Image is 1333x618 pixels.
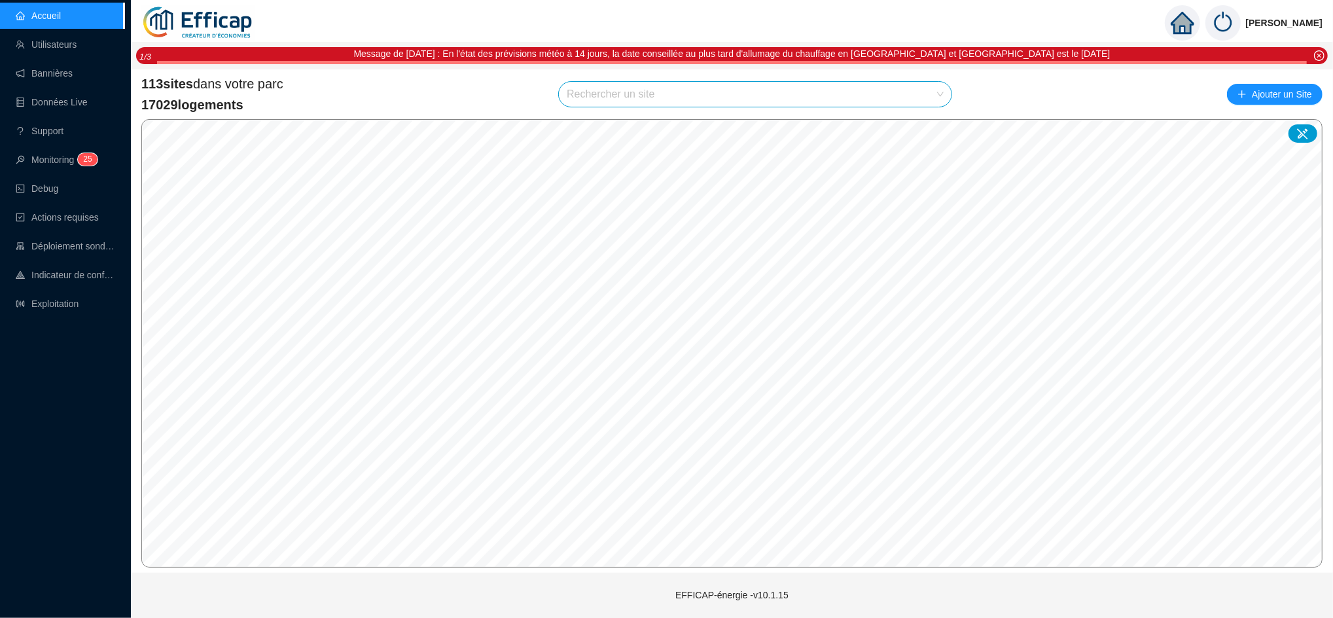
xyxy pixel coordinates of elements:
span: plus [1237,90,1247,99]
span: 113 sites [141,77,193,91]
span: [PERSON_NAME] [1246,2,1323,44]
span: 5 [88,154,92,164]
button: Ajouter un Site [1227,84,1323,105]
span: close-circle [1314,50,1324,61]
i: 1 / 3 [139,52,151,62]
a: codeDebug [16,183,58,194]
a: homeAccueil [16,10,61,21]
canvas: Map [142,120,1322,567]
a: monitorMonitoring25 [16,154,94,165]
div: Message de [DATE] : En l'état des prévisions météo à 14 jours, la date conseillée au plus tard d'... [354,47,1111,61]
span: Actions requises [31,212,99,223]
a: heat-mapIndicateur de confort [16,270,115,280]
span: EFFICAP-énergie - v10.1.15 [675,590,789,600]
a: notificationBannières [16,68,73,79]
img: power [1205,5,1241,41]
span: 2 [83,154,88,164]
a: teamUtilisateurs [16,39,77,50]
span: home [1171,11,1194,35]
a: questionSupport [16,126,63,136]
span: Ajouter un Site [1252,85,1312,103]
sup: 25 [78,153,97,166]
a: clusterDéploiement sondes [16,241,115,251]
span: 17029 logements [141,96,283,114]
span: check-square [16,213,25,222]
a: slidersExploitation [16,299,79,309]
span: dans votre parc [141,75,283,93]
a: databaseDonnées Live [16,97,88,107]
